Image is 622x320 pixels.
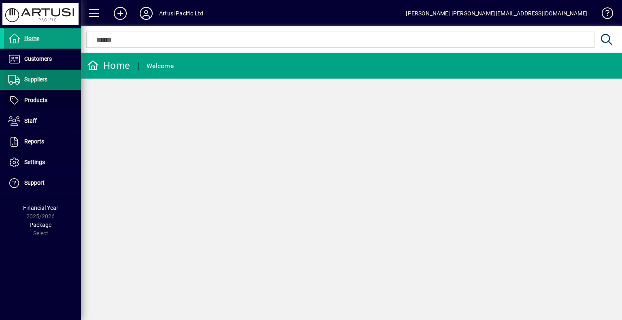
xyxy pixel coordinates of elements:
[24,117,37,124] span: Staff
[133,6,159,21] button: Profile
[4,152,81,173] a: Settings
[159,7,203,20] div: Artusi Pacific Ltd
[4,49,81,69] a: Customers
[24,55,52,62] span: Customers
[4,70,81,90] a: Suppliers
[24,76,47,83] span: Suppliers
[147,60,174,73] div: Welcome
[4,173,81,193] a: Support
[596,2,612,28] a: Knowledge Base
[87,59,130,72] div: Home
[4,111,81,131] a: Staff
[24,97,47,103] span: Products
[24,35,39,41] span: Home
[107,6,133,21] button: Add
[30,222,51,228] span: Package
[24,159,45,165] span: Settings
[23,205,58,211] span: Financial Year
[24,138,44,145] span: Reports
[4,90,81,111] a: Products
[4,132,81,152] a: Reports
[24,179,45,186] span: Support
[406,7,588,20] div: [PERSON_NAME] [PERSON_NAME][EMAIL_ADDRESS][DOMAIN_NAME]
